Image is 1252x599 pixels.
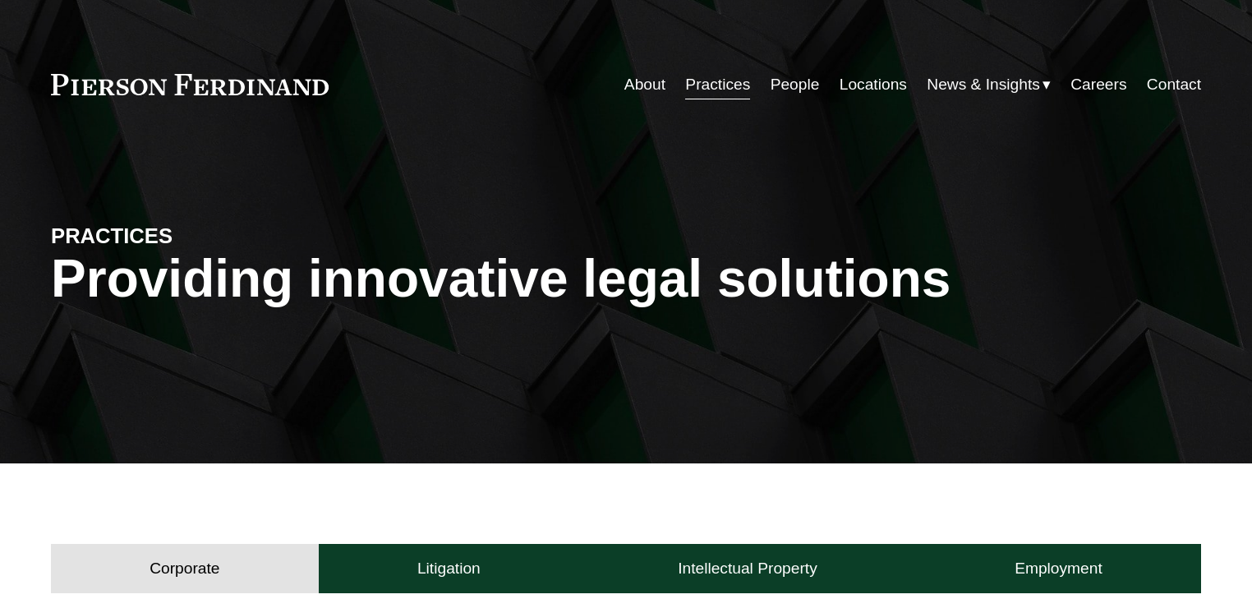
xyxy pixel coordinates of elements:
[685,69,750,100] a: Practices
[51,223,338,249] h4: PRACTICES
[840,69,907,100] a: Locations
[51,249,1201,309] h1: Providing innovative legal solutions
[927,71,1040,99] span: News & Insights
[624,69,665,100] a: About
[417,559,481,578] h4: Litigation
[1015,559,1102,578] h4: Employment
[771,69,820,100] a: People
[1070,69,1126,100] a: Careers
[678,559,817,578] h4: Intellectual Property
[927,69,1051,100] a: folder dropdown
[1147,69,1201,100] a: Contact
[150,559,219,578] h4: Corporate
